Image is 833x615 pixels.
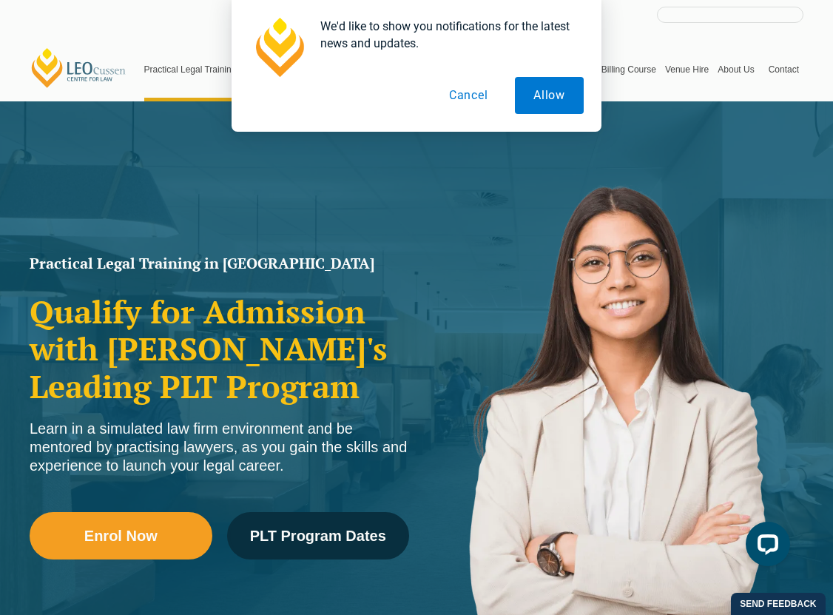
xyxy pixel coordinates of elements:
[249,18,308,77] img: notification icon
[308,18,584,52] div: We'd like to show you notifications for the latest news and updates.
[431,77,507,114] button: Cancel
[734,516,796,578] iframe: LiveChat chat widget
[515,77,584,114] button: Allow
